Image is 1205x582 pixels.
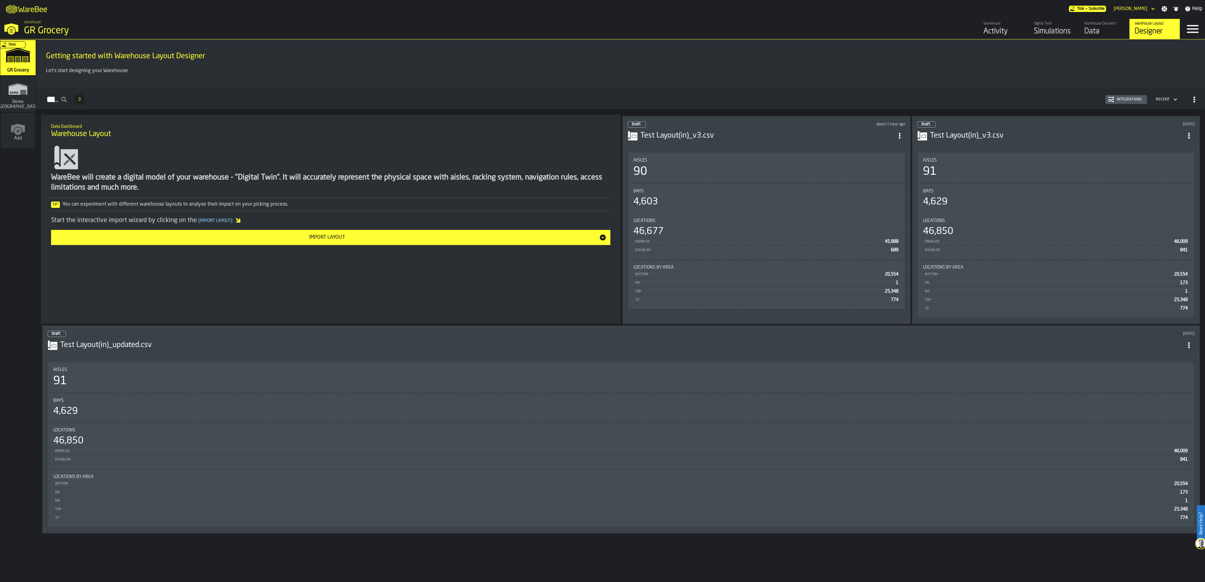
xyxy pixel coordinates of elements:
[0,40,36,77] a: link-to-/wh/i/e451d98b-95f6-4604-91ff-c80219f9c36d/simulations
[632,123,641,126] span: Draft
[51,230,610,245] button: button-Import Layout
[53,367,1189,372] div: Title
[923,287,1189,295] div: StatList-item-MA
[55,490,1178,494] div: DR
[1034,21,1074,26] div: Digital Twin
[628,153,905,183] div: stat-Aisles
[51,123,610,129] h2: Sub Title
[48,361,1195,528] section: card-LayoutDashboardCard
[924,298,1172,302] div: TOP
[1105,95,1147,104] button: button-Integrations
[53,406,78,417] div: 4,629
[55,458,1178,462] div: Disabled
[1066,122,1195,127] div: Updated: 9/4/2025, 10:50:27 PM Created: 8/29/2025, 5:21:40 PM
[48,423,1194,469] div: stat-Locations
[52,332,61,336] span: Draft
[198,219,200,223] span: [
[1156,97,1170,102] div: DropdownMenuValue-4
[53,513,1189,522] div: StatList-item-TZ
[53,479,1189,488] div: StatList-item-BOTTOM
[53,447,1189,455] div: StatList-item-Enabled
[918,260,1194,317] div: stat-Locations by Area
[633,158,900,163] div: Title
[1085,7,1087,11] span: —
[633,295,900,304] div: StatList-item-TZ
[1180,19,1205,39] label: button-toggle-Menu
[635,289,882,294] div: TOP
[55,499,1183,503] div: MA
[924,281,1178,285] div: DR
[42,325,1200,533] div: ItemListCard-DashboardItemContainer
[924,306,1178,311] div: TZ
[628,184,905,213] div: stat-Bays
[24,20,41,25] span: Warehouse
[917,151,1195,319] section: card-LayoutDashboardCard
[46,120,615,142] div: title-Warehouse Layout
[622,116,911,324] div: ItemListCard-DashboardItemContainer
[633,265,674,270] span: Locations by Area
[1034,26,1074,37] div: Simulations
[53,435,84,447] div: 46,850
[1114,6,1147,11] div: DropdownMenuValue-Sandhya Gopakumar
[1129,19,1180,39] a: link-to-/wh/i/e451d98b-95f6-4604-91ff-c80219f9c36d/designer
[891,248,898,252] span: 689
[46,51,205,61] span: Getting started with Warehouse Layout Designer
[918,213,1194,259] div: stat-Locations
[891,298,898,302] span: 774
[633,218,655,223] span: Locations
[1069,6,1106,12] a: link-to-/wh/i/e451d98b-95f6-4604-91ff-c80219f9c36d/pricing/
[53,474,1189,479] div: Title
[1029,19,1079,39] a: link-to-/wh/i/e451d98b-95f6-4604-91ff-c80219f9c36d/simulations
[923,158,937,163] span: Aisles
[1192,5,1202,13] span: Help
[53,398,1189,403] div: Title
[923,218,945,223] span: Locations
[1197,506,1204,541] label: Need Help?
[923,218,1189,223] div: Title
[923,158,1189,163] div: Title
[55,507,1172,511] div: TOP
[923,265,1189,270] div: Title
[923,304,1189,312] div: StatList-item-TZ
[1174,239,1188,244] span: 46,009
[1,113,35,150] a: link-to-/wh/new
[633,246,900,254] div: StatList-item-Disabled
[51,216,610,225] div: Start the interactive import wizard by clicking on the
[1084,26,1124,37] div: Data
[633,218,900,223] div: Title
[923,278,1189,287] div: StatList-item-DR
[1174,449,1188,453] span: 46,009
[923,189,1189,194] div: Title
[885,272,898,277] span: 20,554
[53,474,94,479] span: Locations by Area
[53,428,1189,433] div: Title
[55,516,1178,520] div: TZ
[14,136,22,141] span: Add
[923,165,937,178] div: 91
[633,287,900,295] div: StatList-item-TOP
[930,131,1184,141] h3: Test Layout(in)_v3.csv
[1111,5,1156,13] div: DropdownMenuValue-Sandhya Gopakumar
[633,270,900,278] div: StatList-item-BOTTOM
[51,201,610,208] div: You can experiment with different warehouse layouts to analyse their impact on your picking process.
[635,248,888,252] div: Disabled
[628,151,905,310] section: card-LayoutDashboardCard
[633,278,900,287] div: StatList-item-MA
[1114,97,1144,102] div: Integrations
[0,77,36,113] a: link-to-/wh/i/16932755-72b9-4ea4-9c69-3f1f3a500823/simulations
[635,272,882,277] div: BOTTOM
[41,44,1200,67] div: title-Getting started with Warehouse Layout Designer
[1159,6,1170,12] label: button-toggle-Settings
[924,248,1178,252] div: Disabled
[923,189,933,194] span: Bays
[1180,457,1188,462] span: 841
[1174,272,1188,277] span: 20,554
[1182,5,1205,13] label: button-toggle-Help
[633,265,900,270] div: Title
[53,398,64,403] span: Bays
[1079,19,1129,39] a: link-to-/wh/i/e451d98b-95f6-4604-91ff-c80219f9c36d/data
[924,240,1172,244] div: Enabled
